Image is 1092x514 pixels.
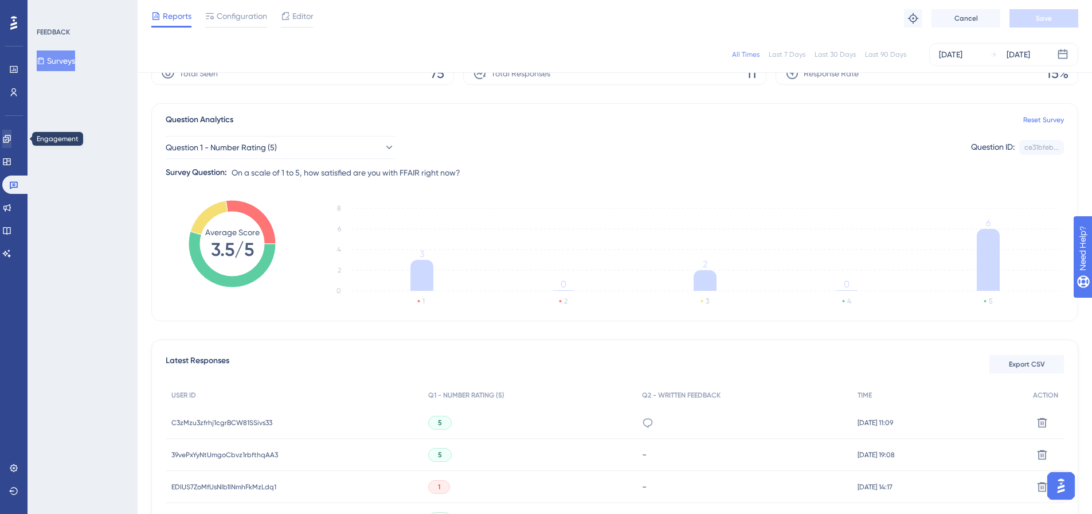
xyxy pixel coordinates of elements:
text: 2 [564,297,567,305]
span: Save [1036,14,1052,23]
tspan: 8 [337,204,341,212]
tspan: 3 [420,248,424,259]
div: All Times [732,50,760,59]
span: [DATE] 14:17 [858,482,893,492]
span: 5 [438,418,442,427]
div: Survey Question: [166,166,227,180]
span: Need Help? [27,3,72,17]
span: Cancel [954,14,978,23]
span: Q2 - WRITTEN FEEDBACK [642,391,721,400]
div: Question ID: [971,140,1015,155]
tspan: 6 [986,217,991,228]
div: - [642,449,846,460]
span: Q1 - NUMBER RATING (5) [428,391,504,400]
tspan: 0 [561,279,566,290]
div: Last 7 Days [769,50,805,59]
span: Export CSV [1009,360,1045,369]
tspan: 0 [336,287,341,295]
text: 5 [989,297,992,305]
tspan: 2 [338,266,341,274]
span: 5 [438,450,442,460]
span: Configuration [217,9,267,23]
text: 1 [422,297,425,305]
div: Last 30 Days [815,50,856,59]
button: Export CSV [989,355,1064,373]
span: Total Responses [491,67,550,80]
tspan: 4 [337,246,341,254]
tspan: 2 [703,259,707,270]
text: 3 [706,297,709,305]
span: Reports [163,9,191,23]
tspan: 3.5/5 [211,239,254,260]
tspan: 0 [844,279,850,290]
div: [DATE] [939,48,962,61]
span: EDIUS7ZoMfUsNIb1lNmhFkMzLdq1 [171,482,276,492]
span: Editor [292,9,314,23]
span: 15% [1046,64,1068,83]
span: 75 [430,64,444,83]
button: Surveys [37,50,75,71]
span: On a scale of 1 to 5, how satisfied are you with FFAIR right now? [232,166,460,180]
div: ce31bfeb... [1024,143,1059,152]
span: Response Rate [804,67,859,80]
button: Save [1009,9,1078,28]
span: Question Analytics [166,113,233,127]
span: [DATE] 19:08 [858,450,895,460]
span: 11 [746,64,757,83]
div: FEEDBACK [37,28,70,37]
tspan: 6 [338,225,341,233]
iframe: UserGuiding AI Assistant Launcher [1044,469,1078,503]
span: C3zMzu3zfrhj1cgrBCW81SSivs33 [171,418,272,427]
div: Last 90 Days [865,50,906,59]
span: 39vePxYyNtUmgoCbvz1rbfthqAA3 [171,450,278,460]
button: Question 1 - Number Rating (5) [166,136,395,159]
text: 4 [847,297,851,305]
span: 1 [438,482,440,492]
div: [DATE] [1007,48,1030,61]
span: Question 1 - Number Rating (5) [166,141,277,154]
span: USER ID [171,391,196,400]
span: Latest Responses [166,354,229,375]
span: TIME [858,391,872,400]
div: - [642,481,846,492]
tspan: Average Score [205,228,260,237]
span: Total Seen [179,67,218,80]
button: Cancel [931,9,1000,28]
span: ACTION [1033,391,1058,400]
a: Reset Survey [1023,115,1064,124]
span: [DATE] 11:09 [858,418,893,427]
